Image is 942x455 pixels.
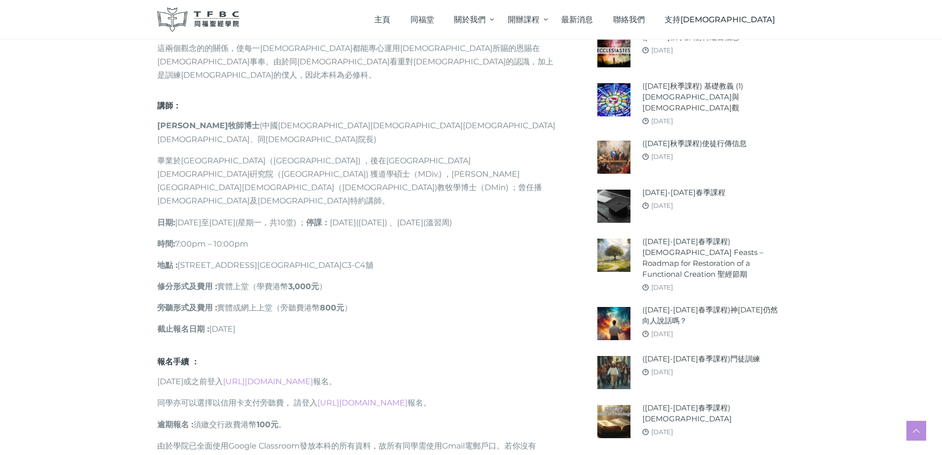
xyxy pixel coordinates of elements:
[561,15,593,24] span: 最新消息
[597,307,630,340] img: (2024-25年春季課程)神今天仍然向人說話嗎？
[320,303,344,312] strong: 800元
[597,405,630,438] img: (2024-25年春季課程)聖經神學
[157,260,178,270] strong: 地點 :
[157,324,209,334] strong: 截止報名日期 :
[364,5,401,34] a: 主頁
[157,418,558,431] p: 須繳交行政費港幣 。
[665,15,775,24] span: 支持[DEMOGRAPHIC_DATA]
[642,403,785,424] a: ([DATE]-[DATE]春季課程)[DEMOGRAPHIC_DATA]
[157,237,558,251] p: 7:00pm – 10:00pm
[642,81,785,113] a: ([DATE]秋季課程) 基礎教義 (1) [DEMOGRAPHIC_DATA]與[DEMOGRAPHIC_DATA]觀
[157,216,558,229] p: [DATE]至[DATE](星期一，共10堂) ； [DATE]([DATE]) 、[DATE](溫習周)
[157,357,199,366] strong: 報名手續 ：
[157,101,183,110] strong: 講師：
[597,141,630,174] img: (2025年秋季課程)使徒行傳信息
[642,236,785,280] a: ([DATE]-[DATE]春季課程) [DEMOGRAPHIC_DATA] Feasts – Roadmap for Restoration of a Functional Creation ...
[157,7,240,32] img: 同福聖經學院 TFBC
[597,356,630,389] img: (2024-25年春季課程)門徒訓練
[157,301,558,314] p: 實體或網上上堂（旁聽費港幣 ）
[613,15,645,24] span: 聯絡我們
[288,282,319,291] strong: 3,000元
[444,5,497,34] a: 關於我們
[642,354,760,364] a: ([DATE]-[DATE]春季課程)門徒訓練
[454,15,486,24] span: 關於我們
[257,420,278,429] strong: 100元
[597,83,630,116] img: (2025年秋季課程) 基礎教義 (1) 聖靈觀與教會觀
[642,138,747,149] a: ([DATE]秋季課程)使徒行傳信息
[651,202,673,209] a: [DATE]
[306,218,330,227] strong: 停課：
[508,15,539,24] span: 開辦課程
[651,368,673,376] a: [DATE]
[157,303,217,312] strong: 旁聽形式及費用 :
[157,280,558,293] p: 實體上堂（學費港幣 ）
[642,187,725,198] a: [DATE]-[DATE]春季課程
[642,304,785,326] a: ([DATE]-[DATE]春季課程)神[DATE]仍然向人說話嗎？
[906,421,926,441] a: Scroll to top
[497,5,551,34] a: 開辦課程
[157,258,558,272] p: [STREET_ADDRESS][GEOGRAPHIC_DATA]C3-C4舖
[157,154,558,208] p: 畢業於[GEOGRAPHIC_DATA]（[GEOGRAPHIC_DATA]) ，後在[GEOGRAPHIC_DATA][DEMOGRAPHIC_DATA]硏究院（[GEOGRAPHIC_DAT...
[173,239,175,249] b: :
[651,330,673,338] a: [DATE]
[551,5,603,34] a: 最新消息
[603,5,655,34] a: 聯絡我們
[157,420,193,429] strong: 逾期報名 :
[400,5,444,34] a: 同福堂
[651,46,673,54] a: [DATE]
[651,428,673,436] a: [DATE]
[655,5,785,34] a: 支持[DEMOGRAPHIC_DATA]
[597,34,630,67] img: (2025年秋季課程)傳道書信息
[223,377,313,386] a: [URL][DOMAIN_NAME]
[410,15,434,24] span: 同福堂
[173,218,175,227] b: :
[157,119,558,146] p: (中國[DEMOGRAPHIC_DATA][DEMOGRAPHIC_DATA][DEMOGRAPHIC_DATA][DEMOGRAPHIC_DATA]、同[DEMOGRAPHIC_DATA]院長)
[157,396,558,409] p: 同學亦可以選擇以信用卡支付旁聽費， 請登入 報名。
[157,239,173,249] strong: 時間
[597,190,630,223] img: 2024-25年春季課程
[157,282,217,291] strong: 修分形式及費用 :
[157,218,173,227] strong: 日期
[651,117,673,125] a: [DATE]
[157,375,558,388] p: [DATE]或之前登入 報名。
[597,239,630,272] img: (2024-25年春季課程) Biblical Feasts – Roadmap for Restoration of a Functional Creation 聖經節期
[374,15,390,24] span: 主頁
[651,152,673,160] a: [DATE]
[157,322,558,336] p: [DATE]
[157,14,558,82] p: 本科主要是探討這兩個教義，讓同學了解聖靈的屬性、工作、恩賜、果子和能力。另外，在[DEMOGRAPHIC_DATA]觀方面，讓同學了解[DEMOGRAPHIC_DATA]的本質、意義、功能、權柄...
[157,121,260,130] strong: [PERSON_NAME]牧師博士
[317,398,407,407] a: [URL][DOMAIN_NAME]
[651,283,673,291] a: [DATE]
